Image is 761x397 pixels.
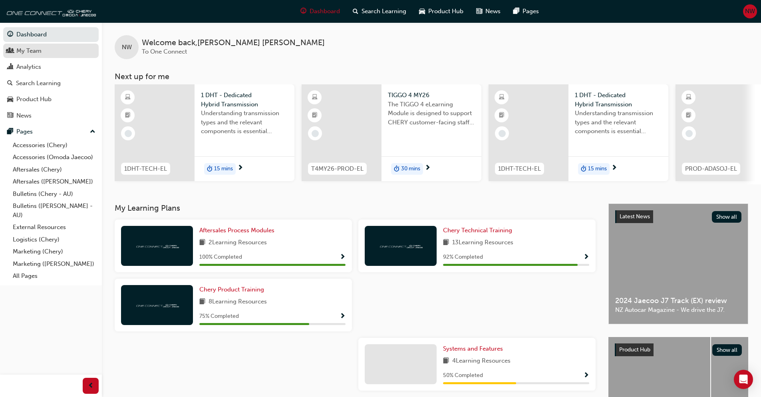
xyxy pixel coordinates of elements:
span: 4 Learning Resources [452,356,511,366]
a: My Team [3,44,99,58]
a: Chery Technical Training [443,226,515,235]
span: learningRecordVerb_NONE-icon [312,130,319,137]
a: External Resources [10,221,99,233]
a: Aftersales (Chery) [10,164,99,176]
span: Systems and Features [443,345,503,352]
a: All Pages [10,270,99,282]
a: Latest NewsShow all [615,210,741,223]
a: guage-iconDashboard [294,3,346,20]
a: news-iconNews [470,3,507,20]
span: The TIGGO 4 eLearning Module is designed to support CHERY customer-facing staff with the product ... [388,100,475,127]
span: guage-icon [7,31,13,38]
span: learningRecordVerb_NONE-icon [685,130,693,137]
span: 13 Learning Resources [452,238,513,248]
span: up-icon [90,127,95,137]
span: PROD-ADASOJ-EL [685,164,737,174]
a: Accessories (Chery) [10,139,99,152]
span: book-icon [199,238,205,248]
span: Aftersales Process Modules [199,227,274,234]
span: Show Progress [583,254,589,261]
a: Analytics [3,60,99,74]
span: Show Progress [340,254,346,261]
a: Logistics (Chery) [10,233,99,246]
button: Show Progress [583,371,589,381]
span: NZ Autocar Magazine - We drive the J7. [615,305,741,315]
span: 30 mins [401,164,420,174]
span: Understanding transmission types and the relevant components is essential knowledge required for ... [201,109,288,136]
a: Product Hub [3,92,99,107]
span: pages-icon [7,128,13,136]
span: 1 DHT - Dedicated Hybrid Transmission [201,91,288,109]
span: duration-icon [394,164,399,174]
button: Show Progress [340,311,346,321]
button: Show all [712,344,742,356]
span: search-icon [353,6,358,16]
span: News [485,7,501,16]
span: Product Hub [428,7,463,16]
a: Aftersales ([PERSON_NAME]) [10,176,99,188]
span: 2 Learning Resources [209,238,267,248]
div: News [16,111,32,120]
span: duration-icon [581,164,586,174]
span: learningRecordVerb_NONE-icon [499,130,506,137]
a: Chery Product Training [199,285,267,294]
div: Pages [16,127,33,136]
a: oneconnect [4,3,96,19]
div: Search Learning [16,79,61,88]
a: Accessories (Omoda Jaecoo) [10,151,99,164]
a: Aftersales Process Modules [199,226,278,235]
div: Analytics [16,62,41,72]
span: Pages [523,7,539,16]
a: car-iconProduct Hub [413,3,470,20]
span: To One Connect [142,48,187,55]
span: 75 % Completed [199,312,239,321]
span: Chery Technical Training [443,227,512,234]
button: Show all [712,211,742,223]
div: Product Hub [16,95,52,104]
span: booktick-icon [686,110,691,121]
button: NW [743,4,757,18]
a: News [3,108,99,123]
button: Pages [3,124,99,139]
span: Understanding transmission types and the relevant components is essential knowledge required for ... [575,109,662,136]
span: 1DHT-TECH-EL [124,164,167,174]
span: duration-icon [207,164,213,174]
a: Marketing (Chery) [10,245,99,258]
a: 1DHT-TECH-EL1 DHT - Dedicated Hybrid TransmissionUnderstanding transmission types and the relevan... [489,84,668,181]
span: book-icon [443,238,449,248]
span: news-icon [476,6,482,16]
span: car-icon [7,96,13,103]
span: 15 mins [214,164,233,174]
span: learningRecordVerb_NONE-icon [125,130,132,137]
a: Systems and Features [443,344,506,353]
span: Search Learning [362,7,406,16]
span: guage-icon [300,6,306,16]
span: news-icon [7,112,13,120]
div: Open Intercom Messenger [734,370,753,389]
span: chart-icon [7,64,13,71]
h3: My Learning Plans [115,203,596,213]
a: Bulletins (Chery - AU) [10,188,99,200]
span: NW [745,7,755,16]
a: Marketing ([PERSON_NAME]) [10,258,99,270]
span: book-icon [199,297,205,307]
span: learningResourceType_ELEARNING-icon [499,92,505,103]
a: Bulletins ([PERSON_NAME] - AU) [10,200,99,221]
span: search-icon [7,80,13,87]
span: Chery Product Training [199,286,264,293]
span: 2024 Jaecoo J7 Track (EX) review [615,296,741,305]
a: T4MY26-PROD-ELTIGGO 4 MY26The TIGGO 4 eLearning Module is designed to support CHERY customer-faci... [302,84,481,181]
span: 100 % Completed [199,253,242,262]
span: people-icon [7,48,13,55]
h3: Next up for me [102,72,761,81]
span: 92 % Completed [443,253,483,262]
span: 1 DHT - Dedicated Hybrid Transmission [575,91,662,109]
a: Dashboard [3,27,99,42]
img: oneconnect [135,301,179,309]
a: search-iconSearch Learning [346,3,413,20]
span: TIGGO 4 MY26 [388,91,475,100]
div: My Team [16,46,42,56]
span: NW [122,43,132,52]
button: DashboardMy TeamAnalyticsSearch LearningProduct HubNews [3,26,99,124]
span: learningResourceType_ELEARNING-icon [125,92,131,103]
